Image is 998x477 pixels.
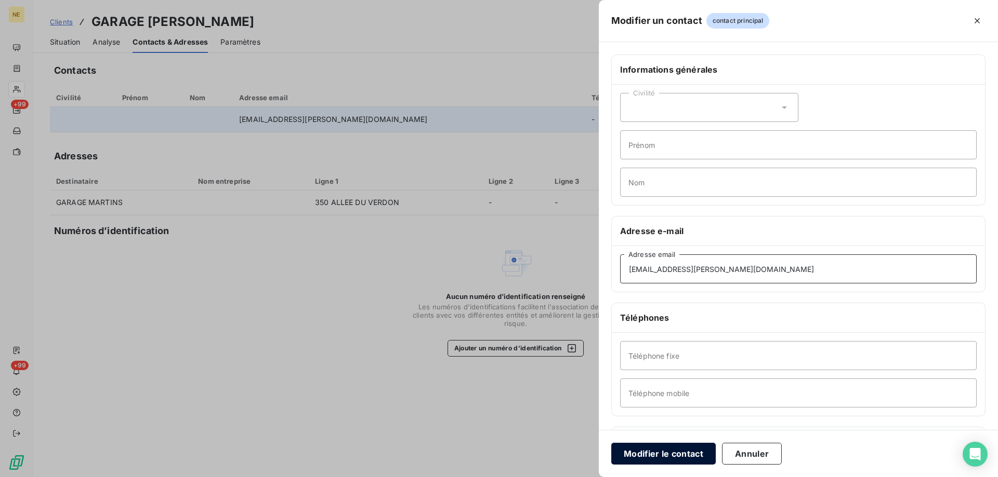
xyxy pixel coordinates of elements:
[620,168,977,197] input: placeholder
[620,63,977,76] h6: Informations générales
[620,341,977,370] input: placeholder
[620,378,977,407] input: placeholder
[620,254,977,283] input: placeholder
[611,443,716,465] button: Modifier le contact
[722,443,782,465] button: Annuler
[611,13,702,28] h5: Modifier un contact
[963,442,988,467] div: Open Intercom Messenger
[620,130,977,159] input: placeholder
[620,225,977,237] h6: Adresse e-mail
[706,13,770,29] span: contact principal
[620,311,977,324] h6: Téléphones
